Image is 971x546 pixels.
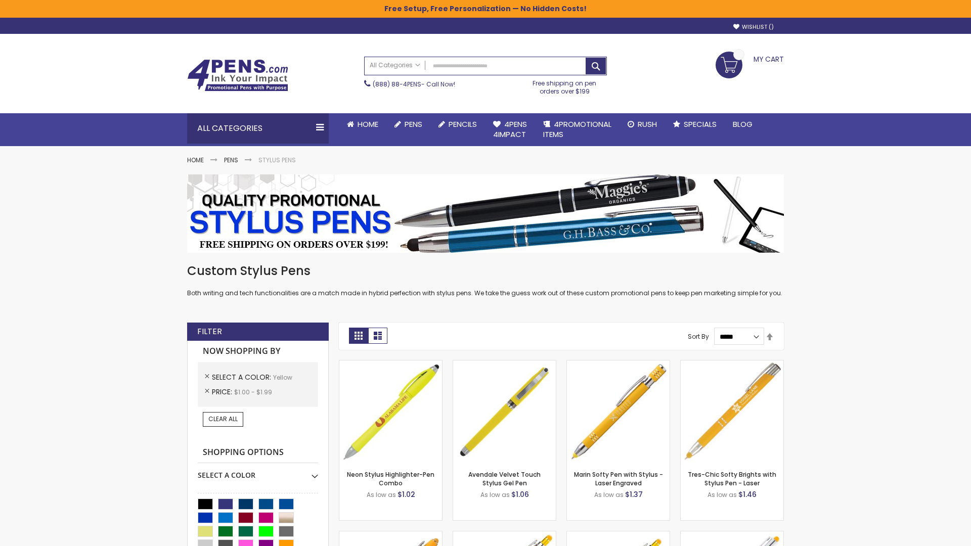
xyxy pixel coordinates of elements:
[625,489,643,499] span: $1.37
[224,156,238,164] a: Pens
[684,119,717,129] span: Specials
[405,119,422,129] span: Pens
[203,412,243,426] a: Clear All
[373,80,455,88] span: - Call Now!
[373,80,421,88] a: (888) 88-4PENS
[688,470,776,487] a: Tres-Chic Softy Brights with Stylus Pen - Laser
[543,119,611,140] span: 4PROMOTIONAL ITEMS
[187,263,784,298] div: Both writing and tech functionalities are a match made in hybrid perfection with stylus pens. We ...
[638,119,657,129] span: Rush
[347,470,434,487] a: Neon Stylus Highlighter-Pen Combo
[358,119,378,129] span: Home
[430,113,485,135] a: Pencils
[453,360,556,463] img: Avendale Velvet Touch Stylus Gel Pen-Yellow
[688,332,709,341] label: Sort By
[398,489,415,499] span: $1.02
[733,23,774,31] a: Wishlist
[386,113,430,135] a: Pens
[187,156,204,164] a: Home
[273,373,292,382] span: Yellow
[208,415,238,423] span: Clear All
[733,119,753,129] span: Blog
[567,360,670,369] a: Marin Softy Pen with Stylus - Laser Engraved-Yellow
[187,263,784,279] h1: Custom Stylus Pens
[187,113,329,144] div: All Categories
[567,360,670,463] img: Marin Softy Pen with Stylus - Laser Engraved-Yellow
[187,174,784,253] img: Stylus Pens
[574,470,663,487] a: Marin Softy Pen with Stylus - Laser Engraved
[258,156,296,164] strong: Stylus Pens
[198,463,318,480] div: Select A Color
[212,387,234,397] span: Price
[234,388,272,396] span: $1.00 - $1.99
[511,489,529,499] span: $1.06
[620,113,665,135] a: Rush
[567,531,670,539] a: Phoenix Softy Brights Gel with Stylus Pen - Laser-Yellow
[493,119,527,140] span: 4Pens 4impact
[198,442,318,464] strong: Shopping Options
[339,360,442,463] img: Neon Stylus Highlighter-Pen Combo-Yellow
[681,360,783,463] img: Tres-Chic Softy Brights with Stylus Pen - Laser-Yellow
[187,59,288,92] img: 4Pens Custom Pens and Promotional Products
[485,113,535,146] a: 4Pens4impact
[367,490,396,499] span: As low as
[453,531,556,539] a: Phoenix Softy Brights with Stylus Pen - Laser-Yellow
[339,531,442,539] a: Ellipse Softy Brights with Stylus Pen - Laser-Yellow
[370,61,420,69] span: All Categories
[453,360,556,369] a: Avendale Velvet Touch Stylus Gel Pen-Yellow
[725,113,761,135] a: Blog
[198,341,318,362] strong: Now Shopping by
[522,75,607,96] div: Free shipping on pen orders over $199
[535,113,620,146] a: 4PROMOTIONALITEMS
[681,531,783,539] a: Tres-Chic Softy with Stylus Top Pen - ColorJet-Yellow
[594,490,624,499] span: As low as
[349,328,368,344] strong: Grid
[197,326,222,337] strong: Filter
[468,470,541,487] a: Avendale Velvet Touch Stylus Gel Pen
[339,360,442,369] a: Neon Stylus Highlighter-Pen Combo-Yellow
[339,113,386,135] a: Home
[738,489,757,499] span: $1.46
[665,113,725,135] a: Specials
[480,490,510,499] span: As low as
[365,57,425,74] a: All Categories
[449,119,477,129] span: Pencils
[708,490,737,499] span: As low as
[212,372,273,382] span: Select A Color
[681,360,783,369] a: Tres-Chic Softy Brights with Stylus Pen - Laser-Yellow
